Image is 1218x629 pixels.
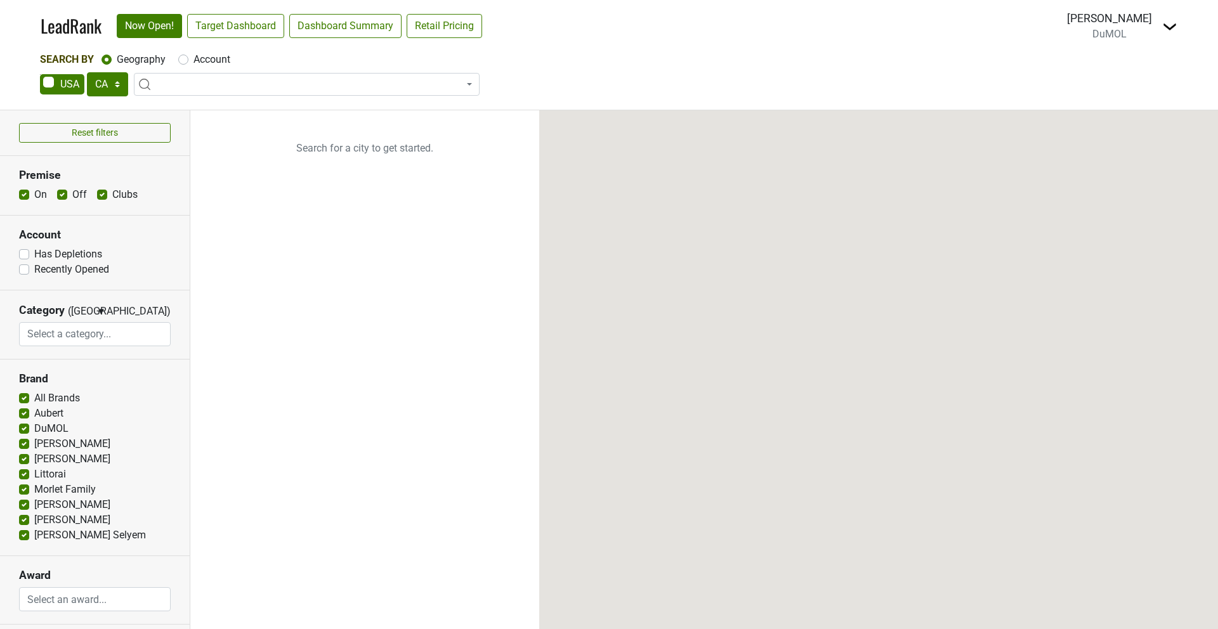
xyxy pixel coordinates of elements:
label: Recently Opened [34,262,109,277]
span: Search By [40,53,94,65]
h3: Premise [19,169,171,182]
a: Dashboard Summary [289,14,402,38]
label: Geography [117,52,166,67]
h3: Award [19,569,171,582]
span: DuMOL [1092,28,1127,40]
a: Target Dashboard [187,14,284,38]
label: Account [193,52,230,67]
a: LeadRank [41,13,101,39]
label: All Brands [34,391,80,406]
img: Dropdown Menu [1162,19,1177,34]
label: Morlet Family [34,482,96,497]
div: [PERSON_NAME] [1067,10,1152,27]
p: Search for a city to get started. [190,110,539,186]
span: ▼ [96,306,106,317]
label: [PERSON_NAME] [34,512,110,528]
h3: Brand [19,372,171,386]
span: ([GEOGRAPHIC_DATA]) [68,304,93,322]
label: [PERSON_NAME] [34,497,110,512]
a: Now Open! [117,14,182,38]
label: Aubert [34,406,63,421]
button: Reset filters [19,123,171,143]
label: [PERSON_NAME] [34,451,110,467]
input: Select a category... [20,322,170,346]
h3: Category [19,304,65,317]
label: Off [72,187,87,202]
h3: Account [19,228,171,242]
label: Clubs [112,187,138,202]
input: Select an award... [20,587,170,611]
label: On [34,187,47,202]
label: [PERSON_NAME] Selyem [34,528,146,543]
label: Has Depletions [34,247,102,262]
a: Retail Pricing [407,14,482,38]
label: [PERSON_NAME] [34,436,110,451]
label: Littorai [34,467,66,482]
label: DuMOL [34,421,69,436]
